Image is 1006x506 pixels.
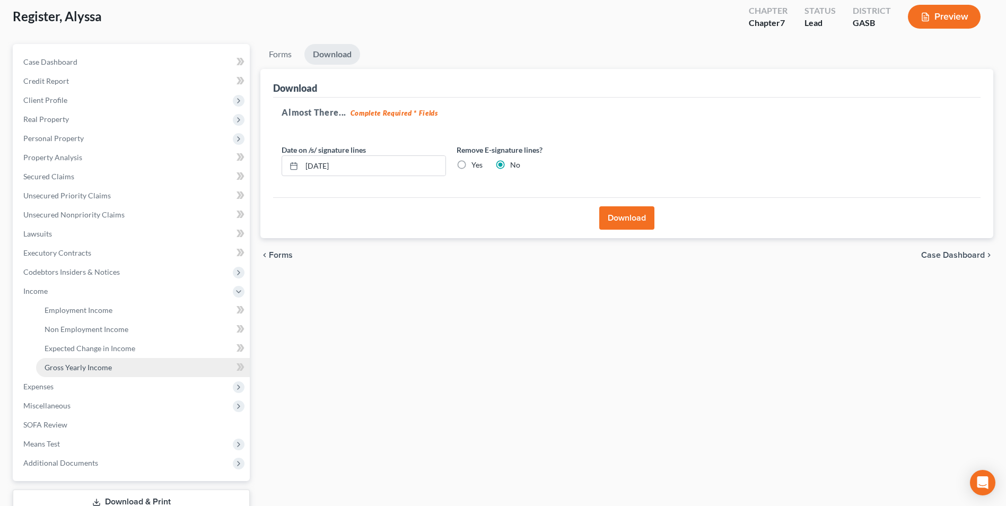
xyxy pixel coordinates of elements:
span: Means Test [23,439,60,448]
div: Download [273,82,317,94]
i: chevron_right [985,251,993,259]
div: GASB [853,17,891,29]
a: SOFA Review [15,415,250,434]
span: Gross Yearly Income [45,363,112,372]
a: Forms [260,44,300,65]
span: Case Dashboard [23,57,77,66]
span: Codebtors Insiders & Notices [23,267,120,276]
label: Yes [471,160,483,170]
a: Employment Income [36,301,250,320]
i: chevron_left [260,251,269,259]
span: Credit Report [23,76,69,85]
div: Chapter [749,5,788,17]
a: Executory Contracts [15,243,250,263]
span: Lawsuits [23,229,52,238]
a: Expected Change in Income [36,339,250,358]
span: Property Analysis [23,153,82,162]
span: Income [23,286,48,295]
span: Expenses [23,382,54,391]
a: Credit Report [15,72,250,91]
div: District [853,5,891,17]
a: Secured Claims [15,167,250,186]
a: Download [304,44,360,65]
span: SOFA Review [23,420,67,429]
span: Expected Change in Income [45,344,135,353]
span: Executory Contracts [23,248,91,257]
div: Open Intercom Messenger [970,470,995,495]
button: Preview [908,5,981,29]
span: Register, Alyssa [13,8,102,24]
span: Case Dashboard [921,251,985,259]
a: Unsecured Priority Claims [15,186,250,205]
label: Date on /s/ signature lines [282,144,366,155]
label: No [510,160,520,170]
a: Unsecured Nonpriority Claims [15,205,250,224]
span: Forms [269,251,293,259]
div: Status [804,5,836,17]
span: Unsecured Nonpriority Claims [23,210,125,219]
span: Additional Documents [23,458,98,467]
a: Case Dashboard chevron_right [921,251,993,259]
a: Case Dashboard [15,53,250,72]
a: Property Analysis [15,148,250,167]
span: Employment Income [45,306,112,315]
span: 7 [780,18,785,28]
span: Non Employment Income [45,325,128,334]
span: Secured Claims [23,172,74,181]
a: Gross Yearly Income [36,358,250,377]
span: Client Profile [23,95,67,104]
strong: Complete Required * Fields [351,109,438,117]
span: Real Property [23,115,69,124]
a: Non Employment Income [36,320,250,339]
label: Remove E-signature lines? [457,144,621,155]
h5: Almost There... [282,106,972,119]
input: MM/DD/YYYY [302,156,445,176]
button: chevron_left Forms [260,251,307,259]
a: Lawsuits [15,224,250,243]
span: Miscellaneous [23,401,71,410]
div: Chapter [749,17,788,29]
button: Download [599,206,654,230]
div: Lead [804,17,836,29]
span: Personal Property [23,134,84,143]
span: Unsecured Priority Claims [23,191,111,200]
